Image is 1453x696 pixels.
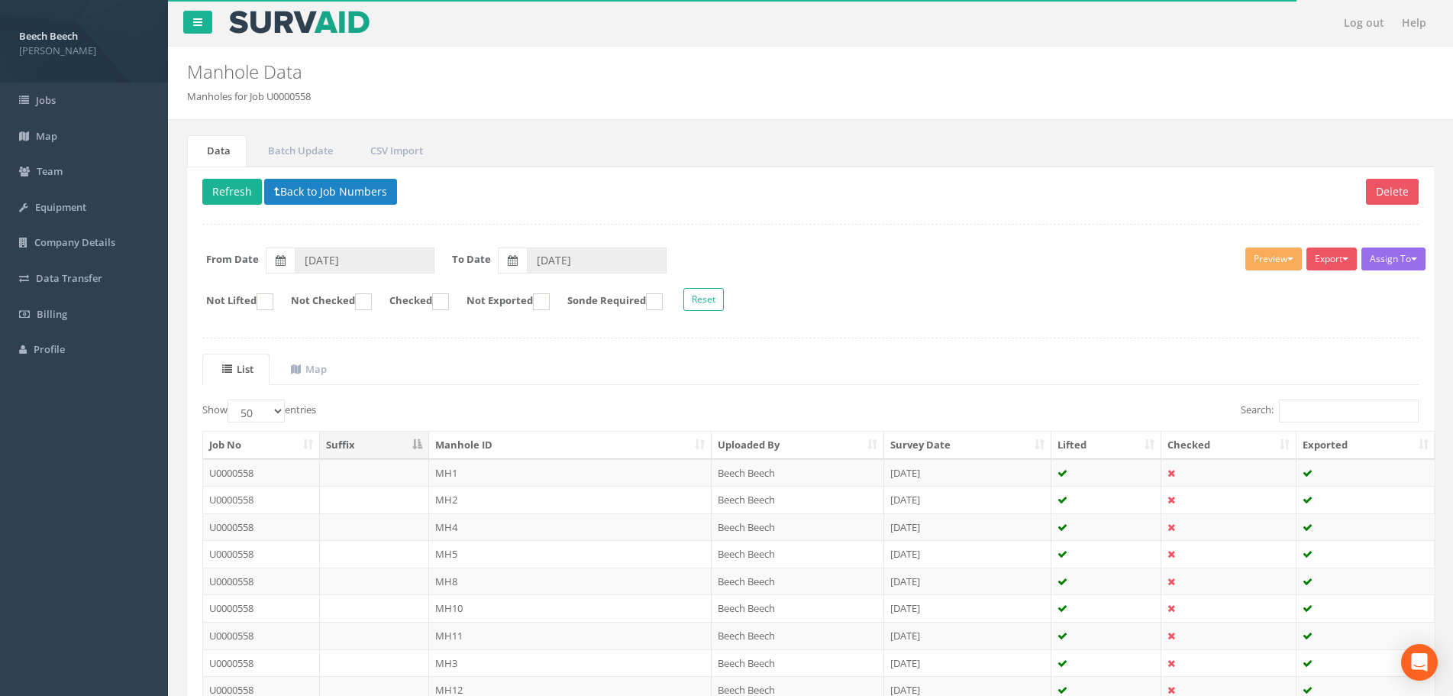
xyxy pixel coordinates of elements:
label: Show entries [202,400,316,422]
input: From Date [295,248,434,274]
td: Beech Beech [712,622,884,649]
th: Uploaded By: activate to sort column ascending [712,432,884,459]
td: [DATE] [884,486,1052,513]
td: U0000558 [203,622,320,649]
td: Beech Beech [712,459,884,487]
strong: Beech Beech [19,29,78,43]
button: Assign To [1361,248,1426,270]
td: U0000558 [203,540,320,568]
div: Open Intercom Messenger [1401,644,1438,681]
li: Manholes for Job U0000558 [187,89,311,104]
span: Billing [37,307,67,321]
label: Sonde Required [552,293,663,310]
td: Beech Beech [712,486,884,513]
td: U0000558 [203,594,320,622]
a: Beech Beech [PERSON_NAME] [19,25,149,57]
td: MH2 [429,486,712,513]
a: CSV Import [350,135,439,167]
td: [DATE] [884,622,1052,649]
td: U0000558 [203,486,320,513]
a: Data [187,135,247,167]
uib-tab-heading: Map [291,362,327,376]
select: Showentries [228,400,285,422]
a: Batch Update [248,135,349,167]
td: MH5 [429,540,712,568]
td: U0000558 [203,568,320,595]
th: Lifted: activate to sort column ascending [1051,432,1161,459]
td: MH11 [429,622,712,649]
td: [DATE] [884,540,1052,568]
td: Beech Beech [712,649,884,677]
td: [DATE] [884,594,1052,622]
td: MH8 [429,568,712,595]
label: Not Lifted [191,293,273,310]
td: [DATE] [884,513,1052,541]
button: Refresh [202,179,262,205]
td: [DATE] [884,568,1052,595]
td: Beech Beech [712,568,884,595]
span: Equipment [35,200,86,214]
td: Beech Beech [712,540,884,568]
label: Not Exported [451,293,550,310]
td: MH4 [429,513,712,541]
th: Checked: activate to sort column ascending [1161,432,1296,459]
span: Profile [34,342,65,356]
td: Beech Beech [712,594,884,622]
td: U0000558 [203,649,320,677]
label: From Date [206,252,259,267]
td: MH10 [429,594,712,622]
td: MH3 [429,649,712,677]
td: MH1 [429,459,712,487]
span: [PERSON_NAME] [19,44,149,58]
td: [DATE] [884,649,1052,677]
td: Beech Beech [712,513,884,541]
button: Preview [1245,248,1302,270]
uib-tab-heading: List [222,362,253,376]
th: Survey Date: activate to sort column ascending [884,432,1052,459]
input: To Date [527,248,667,274]
span: Map [36,129,57,143]
button: Delete [1366,179,1419,205]
span: Company Details [34,235,115,249]
th: Job No: activate to sort column ascending [203,432,320,459]
th: Exported: activate to sort column ascending [1296,432,1435,459]
span: Team [37,164,63,178]
span: Data Transfer [36,271,102,285]
button: Export [1306,248,1357,270]
a: Map [271,354,343,385]
h2: Manhole Data [187,62,1222,82]
th: Manhole ID: activate to sort column ascending [429,432,712,459]
label: Not Checked [276,293,372,310]
label: Checked [374,293,449,310]
td: [DATE] [884,459,1052,487]
label: Search: [1241,400,1419,422]
td: U0000558 [203,513,320,541]
th: Suffix: activate to sort column descending [320,432,429,459]
span: Jobs [36,93,56,107]
label: To Date [452,252,491,267]
td: U0000558 [203,459,320,487]
input: Search: [1279,400,1419,422]
button: Reset [683,288,724,311]
a: List [202,354,270,385]
button: Back to Job Numbers [264,179,397,205]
